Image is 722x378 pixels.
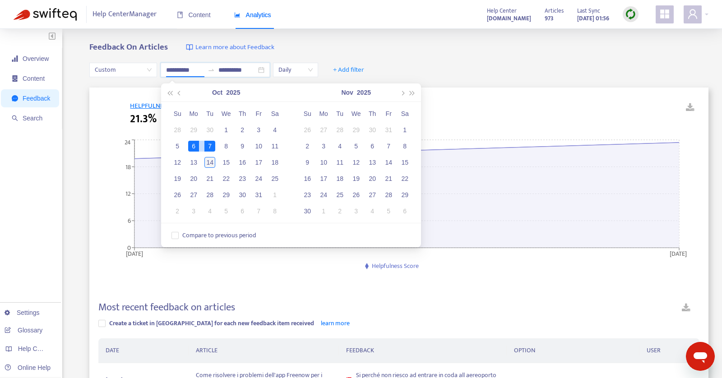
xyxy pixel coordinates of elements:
td: 2025-12-04 [364,203,380,219]
td: 2025-10-06 [185,138,202,154]
td: 2025-10-03 [250,122,267,138]
td: 2025-09-28 [169,122,185,138]
span: Daily [278,63,313,77]
td: 2025-10-18 [267,154,283,171]
td: 2025-10-20 [185,171,202,187]
span: container [12,75,18,82]
div: 20 [188,173,199,184]
tspan: [DATE] [126,248,143,258]
td: 2025-11-04 [202,203,218,219]
td: 2025-11-30 [299,203,315,219]
td: 2025-11-12 [348,154,364,171]
span: + Add filter [333,65,364,75]
span: Analytics [234,11,271,18]
td: 2025-09-30 [202,122,218,138]
a: Settings [5,309,40,316]
td: 2025-11-25 [332,187,348,203]
td: 2025-10-24 [250,171,267,187]
td: 2025-11-15 [397,154,413,171]
td: 2025-11-21 [380,171,397,187]
div: 9 [237,141,248,152]
td: 2025-10-16 [234,154,250,171]
div: 27 [318,124,329,135]
td: 2025-10-22 [218,171,234,187]
td: 2025-11-28 [380,187,397,203]
th: Fr [380,106,397,122]
div: 8 [269,206,280,217]
div: 28 [204,189,215,200]
div: 2 [334,206,345,217]
td: 2025-12-03 [348,203,364,219]
div: 3 [253,124,264,135]
div: 6 [399,206,410,217]
td: 2025-11-07 [380,138,397,154]
div: 26 [302,124,313,135]
th: Mo [185,106,202,122]
div: 7 [204,141,215,152]
div: 28 [383,189,394,200]
span: book [177,12,183,18]
span: 21.3% [130,111,157,127]
div: 18 [269,157,280,168]
div: 9 [302,157,313,168]
th: DATE [98,338,189,363]
td: 2025-11-08 [267,203,283,219]
td: 2025-10-31 [380,122,397,138]
td: 2025-10-13 [185,154,202,171]
td: 2025-10-10 [250,138,267,154]
td: 2025-10-29 [348,122,364,138]
td: 2025-11-07 [250,203,267,219]
th: OPTION [507,338,639,363]
td: 2025-10-25 [267,171,283,187]
h4: Most recent feedback on articles [98,301,235,313]
span: Help Centers [18,345,55,352]
td: 2025-11-18 [332,171,348,187]
img: image-link [186,44,193,51]
div: 13 [188,157,199,168]
td: 2025-11-24 [315,187,332,203]
div: 28 [172,124,183,135]
td: 2025-10-14 [202,154,218,171]
th: Sa [397,106,413,122]
span: Learn more about Feedback [195,42,274,53]
div: 11 [269,141,280,152]
span: Compare to previous period [179,230,260,240]
th: Fr [250,106,267,122]
span: Create a ticket in [GEOGRAPHIC_DATA] for each new feedback item received [109,318,314,328]
td: 2025-11-06 [234,203,250,219]
th: Th [364,106,380,122]
td: 2025-12-01 [315,203,332,219]
td: 2025-11-19 [348,171,364,187]
span: Last Sync [577,6,600,16]
span: signal [12,55,18,62]
div: 22 [221,173,231,184]
td: 2025-10-02 [234,122,250,138]
div: 3 [318,141,329,152]
div: 12 [172,157,183,168]
div: 13 [367,157,378,168]
a: Glossary [5,327,42,334]
td: 2025-09-29 [185,122,202,138]
th: Su [169,106,185,122]
span: Content [23,75,45,82]
td: 2025-11-27 [364,187,380,203]
td: 2025-11-09 [299,154,315,171]
td: 2025-11-03 [315,138,332,154]
div: 5 [172,141,183,152]
div: 6 [367,141,378,152]
span: Articles [545,6,564,16]
td: 2025-11-05 [348,138,364,154]
td: 2025-10-15 [218,154,234,171]
a: learn more [321,318,350,328]
div: 5 [351,141,361,152]
div: 31 [383,124,394,135]
span: to [208,66,215,74]
div: 17 [253,157,264,168]
button: 2025 [226,83,240,101]
button: Oct [212,83,222,101]
a: [DOMAIN_NAME] [487,13,531,23]
td: 2025-11-03 [185,203,202,219]
td: 2025-10-08 [218,138,234,154]
strong: 973 [545,14,554,23]
div: 8 [399,141,410,152]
